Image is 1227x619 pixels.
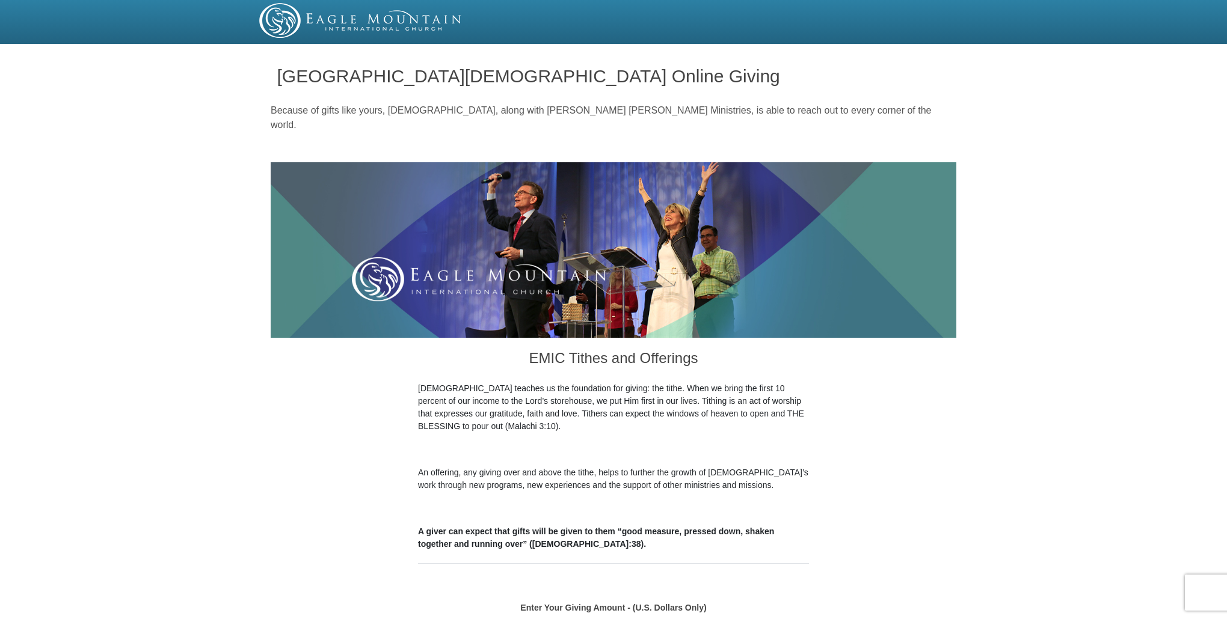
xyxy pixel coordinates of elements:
[277,66,950,86] h1: [GEOGRAPHIC_DATA][DEMOGRAPHIC_DATA] Online Giving
[418,526,774,549] b: A giver can expect that gifts will be given to them “good measure, pressed down, shaken together ...
[520,603,706,612] strong: Enter Your Giving Amount - (U.S. Dollars Only)
[271,103,956,132] p: Because of gifts like yours, [DEMOGRAPHIC_DATA], along with [PERSON_NAME] [PERSON_NAME] Ministrie...
[259,3,463,38] img: EMIC
[418,338,809,382] h3: EMIC Tithes and Offerings
[418,382,809,433] p: [DEMOGRAPHIC_DATA] teaches us the foundation for giving: the tithe. When we bring the first 10 pe...
[418,466,809,492] p: An offering, any giving over and above the tithe, helps to further the growth of [DEMOGRAPHIC_DAT...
